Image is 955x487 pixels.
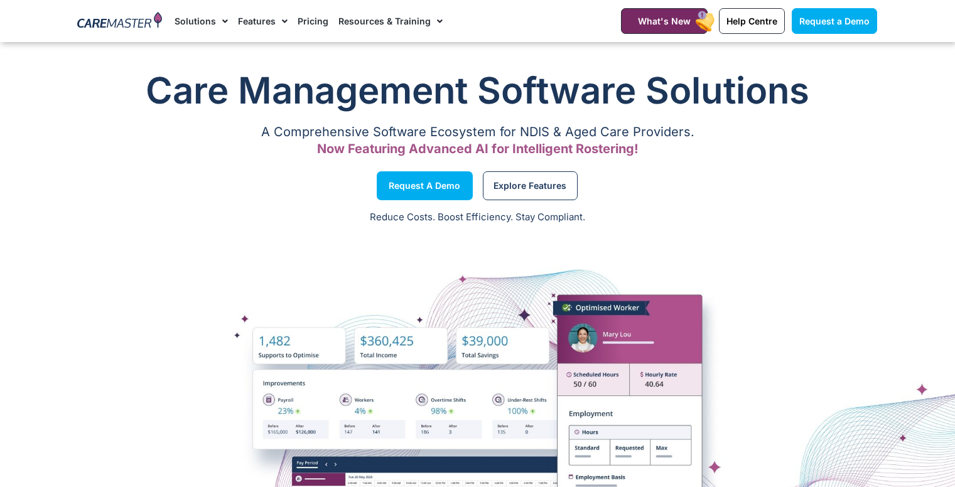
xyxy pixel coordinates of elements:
[78,128,878,136] p: A Comprehensive Software Ecosystem for NDIS & Aged Care Providers.
[799,16,870,26] span: Request a Demo
[77,12,162,31] img: CareMaster Logo
[726,16,777,26] span: Help Centre
[483,171,578,200] a: Explore Features
[389,183,460,189] span: Request a Demo
[719,8,785,34] a: Help Centre
[494,183,566,189] span: Explore Features
[317,141,639,156] span: Now Featuring Advanced AI for Intelligent Rostering!
[792,8,877,34] a: Request a Demo
[8,210,947,225] p: Reduce Costs. Boost Efficiency. Stay Compliant.
[621,8,708,34] a: What's New
[638,16,691,26] span: What's New
[78,65,878,115] h1: Care Management Software Solutions
[377,171,473,200] a: Request a Demo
